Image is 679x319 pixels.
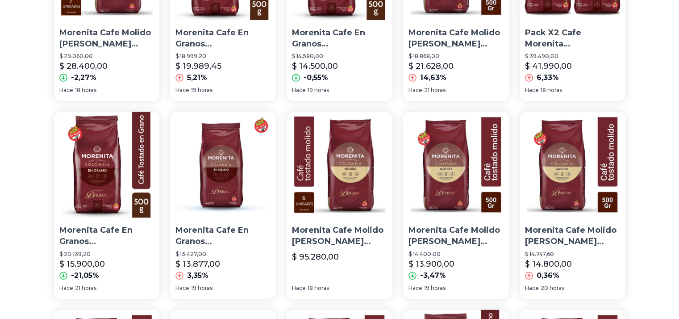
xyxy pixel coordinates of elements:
p: 6,33% [537,72,559,83]
span: 18 horas [308,285,329,292]
p: $ 13.900,00 [408,258,454,270]
span: Hace [292,285,306,292]
span: 19 horas [191,285,212,292]
p: $ 18.999,20 [175,53,271,60]
p: $ 15.900,00 [59,258,105,270]
p: Morenita Cafe En Granos [PERSON_NAME] [GEOGRAPHIC_DATA] X 500 Gr [292,27,387,50]
span: Hace [175,285,189,292]
p: 5,21% [187,72,207,83]
a: Morenita Cafe En Granos Tostado Colombia X 500 GrMorenita Cafe En Granos [PERSON_NAME] [GEOGRAPHI... [170,112,276,298]
p: $ 28.400,00 [59,60,108,72]
p: Morenita Cafe En Granos [PERSON_NAME] [GEOGRAPHIC_DATA] X 500 Gr [59,225,154,247]
p: $ 18.868,00 [408,53,504,60]
span: 19 horas [308,87,329,94]
p: $ 14.580,00 [292,53,387,60]
p: $ 95.280,00 [292,251,339,263]
img: Morenita Cafe En Granos Tostado Colombia X 500 Gr [170,112,276,218]
p: $ 13.877,00 [175,258,220,270]
span: 19 horas [424,285,446,292]
p: -0,55% [304,72,328,83]
span: Hace [175,87,189,94]
p: Morenita Cafe En Granos [PERSON_NAME] [GEOGRAPHIC_DATA] X 500 Gr [175,225,271,247]
a: Morenita Cafe Molido Tostado Colombia 500g X 6uni Sin AzúcarMorenita Cafe Molido [PERSON_NAME] [G... [287,112,392,298]
a: Morenita Cafe Molido Tostado Colombia X 500 GrMorenita Cafe Molido [PERSON_NAME] [GEOGRAPHIC_DATA... [403,112,509,298]
span: Hace [292,87,306,94]
img: Morenita Cafe Molido Tostado Colombia X 500 Gr [403,112,509,218]
p: 0,36% [537,270,559,281]
p: $ 41.990,00 [525,60,572,72]
p: $ 14.747,60 [525,251,620,258]
p: 3,35% [187,270,208,281]
p: Morenita Cafe Molido [PERSON_NAME] [GEOGRAPHIC_DATA] X 500 Gr [408,225,504,247]
p: $ 14.400,00 [408,251,504,258]
p: -3,47% [420,270,446,281]
span: 18 horas [75,87,96,94]
img: Morenita Cafe Molido Tostado Colombia X 500 Gr [520,112,625,218]
p: $ 21.628,00 [408,60,454,72]
img: Morenita Cafe Molido Tostado Colombia 500g X 6uni Sin Azúcar [287,112,392,218]
p: -2,27% [71,72,96,83]
span: Hace [408,285,422,292]
p: 14,63% [420,72,446,83]
p: Morenita Cafe Molido [PERSON_NAME] [GEOGRAPHIC_DATA] X 500 Gr [525,225,620,247]
img: Morenita Cafe En Granos Tostado Colombia X 500 Gr [54,112,160,218]
span: 21 horas [424,87,446,94]
p: $ 19.989,45 [175,60,221,72]
p: Morenita Cafe Molido [PERSON_NAME] [GEOGRAPHIC_DATA] 500g X 6uni Sin Azúcar [292,225,387,247]
p: $ 14.800,00 [525,258,572,270]
p: Morenita Cafe Molido [PERSON_NAME] [GEOGRAPHIC_DATA] X 500 Gr [408,27,504,50]
span: 20 horas [541,285,564,292]
p: Morenita Cafe En Granos [PERSON_NAME] [GEOGRAPHIC_DATA] [GEOGRAPHIC_DATA] X 500 Gr [175,27,271,50]
p: Pack X2 Cafe Morenita [GEOGRAPHIC_DATA] [PERSON_NAME] En Granos X500 Gramos [525,27,620,50]
p: Morenita Cafe Molido [PERSON_NAME] [GEOGRAPHIC_DATA] 500g X 2uni Sin Azúcar [59,27,154,50]
span: 18 horas [541,87,562,94]
span: Hace [408,87,422,94]
p: $ 20.139,20 [59,251,154,258]
p: $ 13.427,00 [175,251,271,258]
p: $ 29.060,00 [59,53,154,60]
span: Hace [59,285,73,292]
span: Hace [59,87,73,94]
span: 19 horas [191,87,212,94]
span: Hace [525,87,539,94]
span: Hace [525,285,539,292]
p: $ 39.490,00 [525,53,620,60]
a: Morenita Cafe En Granos Tostado Colombia X 500 GrMorenita Cafe En Granos [PERSON_NAME] [GEOGRAPHI... [54,112,160,298]
a: Morenita Cafe Molido Tostado Colombia X 500 GrMorenita Cafe Molido [PERSON_NAME] [GEOGRAPHIC_DATA... [520,112,625,298]
p: -21,05% [71,270,99,281]
span: 21 horas [75,285,96,292]
p: $ 14.500,00 [292,60,338,72]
